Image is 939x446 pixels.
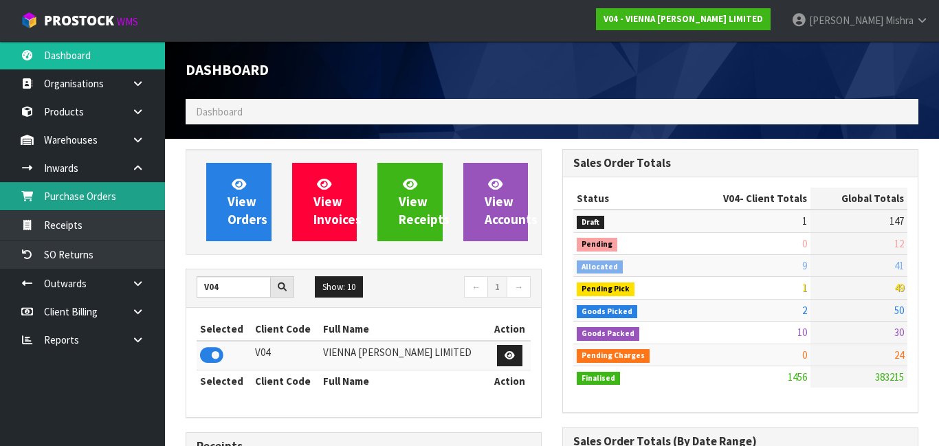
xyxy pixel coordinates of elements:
span: 0 [802,348,807,361]
span: 50 [894,304,904,317]
a: V04 - VIENNA [PERSON_NAME] LIMITED [596,8,771,30]
span: Pending [577,238,617,252]
span: View Accounts [485,176,538,227]
th: Selected [197,318,252,340]
span: 1 [802,214,807,227]
span: Goods Picked [577,305,637,319]
span: Dashboard [196,105,243,118]
span: 9 [802,259,807,272]
span: 0 [802,237,807,250]
img: cube-alt.png [21,12,38,29]
th: Client Code [252,318,320,340]
small: WMS [117,15,138,28]
span: 41 [894,259,904,272]
span: 147 [890,214,904,227]
span: 1456 [788,370,807,383]
span: [PERSON_NAME] [809,14,883,27]
span: 24 [894,348,904,361]
h3: Sales Order Totals [573,157,907,170]
th: - Client Totals [684,188,810,210]
td: VIENNA [PERSON_NAME] LIMITED [320,341,489,370]
a: ViewAccounts [463,163,529,241]
span: Mishra [885,14,914,27]
span: 383215 [875,370,904,383]
th: Status [573,188,684,210]
span: View Receipts [399,176,450,227]
a: ViewReceipts [377,163,443,241]
strong: V04 - VIENNA [PERSON_NAME] LIMITED [604,13,763,25]
span: ProStock [44,12,114,30]
th: Action [489,370,531,392]
span: Pending Pick [577,282,634,296]
span: Pending Charges [577,349,650,363]
span: Allocated [577,260,623,274]
span: Finalised [577,372,620,386]
td: V04 [252,341,320,370]
th: Selected [197,370,252,392]
span: 30 [894,326,904,339]
span: View Invoices [313,176,362,227]
nav: Page navigation [374,276,531,300]
a: ← [464,276,488,298]
th: Action [489,318,531,340]
span: 10 [797,326,807,339]
span: Draft [577,216,604,230]
a: ViewOrders [206,163,272,241]
th: Full Name [320,318,489,340]
span: V04 [723,192,740,205]
a: 1 [487,276,507,298]
th: Global Totals [810,188,907,210]
a: → [507,276,531,298]
th: Client Code [252,370,320,392]
input: Search clients [197,276,271,298]
span: 2 [802,304,807,317]
span: 49 [894,281,904,294]
span: 12 [894,237,904,250]
span: Dashboard [186,60,269,79]
span: View Orders [228,176,267,227]
a: ViewInvoices [292,163,357,241]
span: Goods Packed [577,327,639,341]
span: 1 [802,281,807,294]
button: Show: 10 [315,276,363,298]
th: Full Name [320,370,489,392]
